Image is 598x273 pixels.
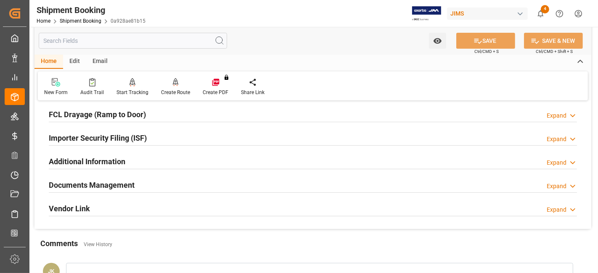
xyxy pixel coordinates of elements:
[34,55,63,69] div: Home
[116,89,148,96] div: Start Tracking
[447,5,531,21] button: JIMS
[86,55,114,69] div: Email
[39,33,227,49] input: Search Fields
[241,89,265,96] div: Share Link
[429,33,446,49] button: open menu
[40,238,78,249] h2: Comments
[547,158,566,167] div: Expand
[37,4,146,16] div: Shipment Booking
[49,156,125,167] h2: Additional Information
[37,18,50,24] a: Home
[524,33,583,49] button: SAVE & NEW
[412,6,441,21] img: Exertis%20JAM%20-%20Email%20Logo.jpg_1722504956.jpg
[60,18,101,24] a: Shipment Booking
[456,33,515,49] button: SAVE
[161,89,190,96] div: Create Route
[531,4,550,23] button: show 4 new notifications
[474,48,499,55] span: Ctrl/CMD + S
[49,132,147,144] h2: Importer Security Filing (ISF)
[44,89,68,96] div: New Form
[49,179,135,191] h2: Documents Management
[550,4,569,23] button: Help Center
[49,203,90,214] h2: Vendor Link
[541,5,549,13] span: 4
[49,109,146,120] h2: FCL Drayage (Ramp to Door)
[547,111,566,120] div: Expand
[84,241,112,247] a: View History
[547,182,566,191] div: Expand
[536,48,573,55] span: Ctrl/CMD + Shift + S
[547,135,566,144] div: Expand
[447,8,528,20] div: JIMS
[80,89,104,96] div: Audit Trail
[547,205,566,214] div: Expand
[63,55,86,69] div: Edit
